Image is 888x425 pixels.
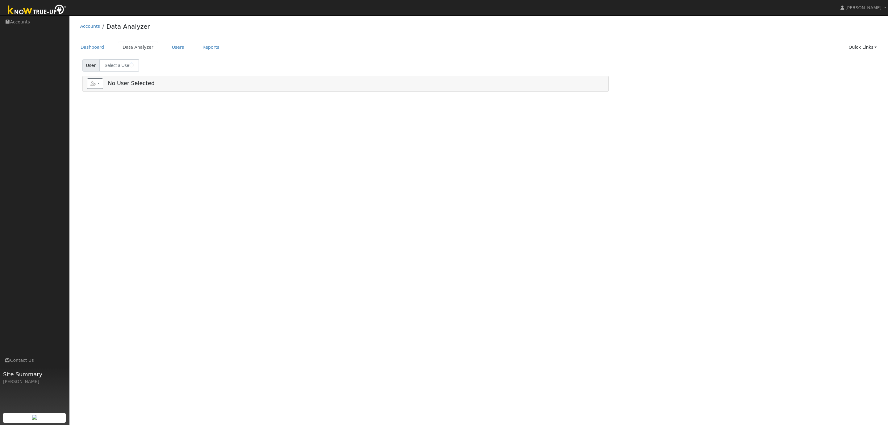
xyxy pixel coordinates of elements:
a: Reports [198,42,224,53]
a: Accounts [80,24,100,29]
a: Data Analyzer [118,42,158,53]
a: Dashboard [76,42,109,53]
a: Users [167,42,189,53]
span: [PERSON_NAME] [845,5,882,10]
a: Quick Links [844,42,882,53]
img: Know True-Up [5,3,69,17]
img: retrieve [32,415,37,420]
h5: No User Selected [87,78,604,89]
a: Data Analyzer [106,23,150,30]
span: User [82,59,99,72]
input: Select a User [99,59,139,72]
span: Site Summary [3,370,66,378]
div: [PERSON_NAME] [3,378,66,385]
